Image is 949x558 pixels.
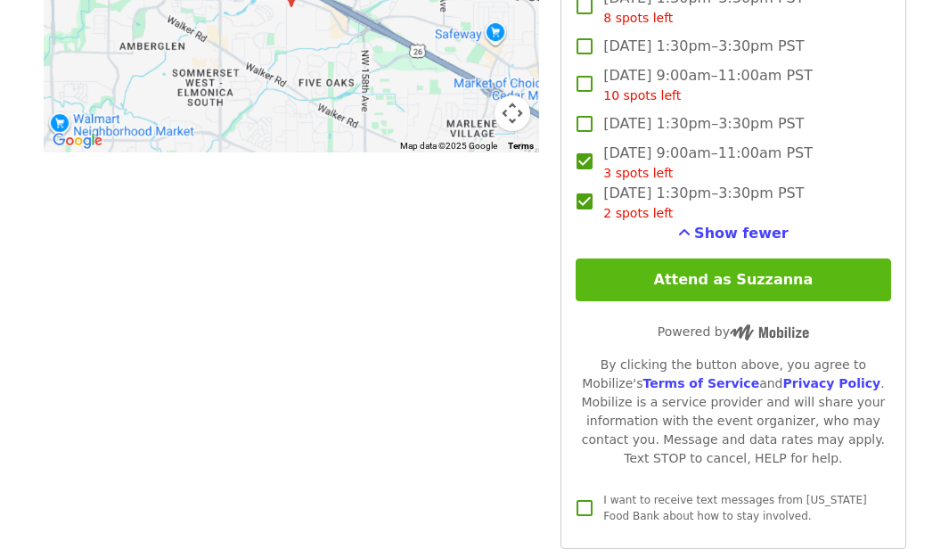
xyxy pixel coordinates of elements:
[576,258,890,301] button: Attend as Suzzanna
[48,129,107,152] a: Open this area in Google Maps (opens a new window)
[678,223,789,244] button: See more timeslots
[642,376,759,390] a: Terms of Service
[603,11,673,25] span: 8 spots left
[603,183,804,223] span: [DATE] 1:30pm–3:30pm PST
[495,95,530,131] button: Map camera controls
[782,376,880,390] a: Privacy Policy
[603,166,673,180] span: 3 spots left
[603,88,681,103] span: 10 spots left
[48,129,107,152] img: Google
[508,141,534,151] a: Terms (opens in new tab)
[603,206,673,220] span: 2 spots left
[603,65,813,105] span: [DATE] 9:00am–11:00am PST
[603,143,813,183] span: [DATE] 9:00am–11:00am PST
[603,36,804,57] span: [DATE] 1:30pm–3:30pm PST
[658,324,809,339] span: Powered by
[400,141,497,151] span: Map data ©2025 Google
[603,494,866,522] span: I want to receive text messages from [US_STATE] Food Bank about how to stay involved.
[730,324,809,341] img: Powered by Mobilize
[694,225,789,242] span: Show fewer
[576,356,890,468] div: By clicking the button above, you agree to Mobilize's and . Mobilize is a service provider and wi...
[603,113,804,135] span: [DATE] 1:30pm–3:30pm PST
